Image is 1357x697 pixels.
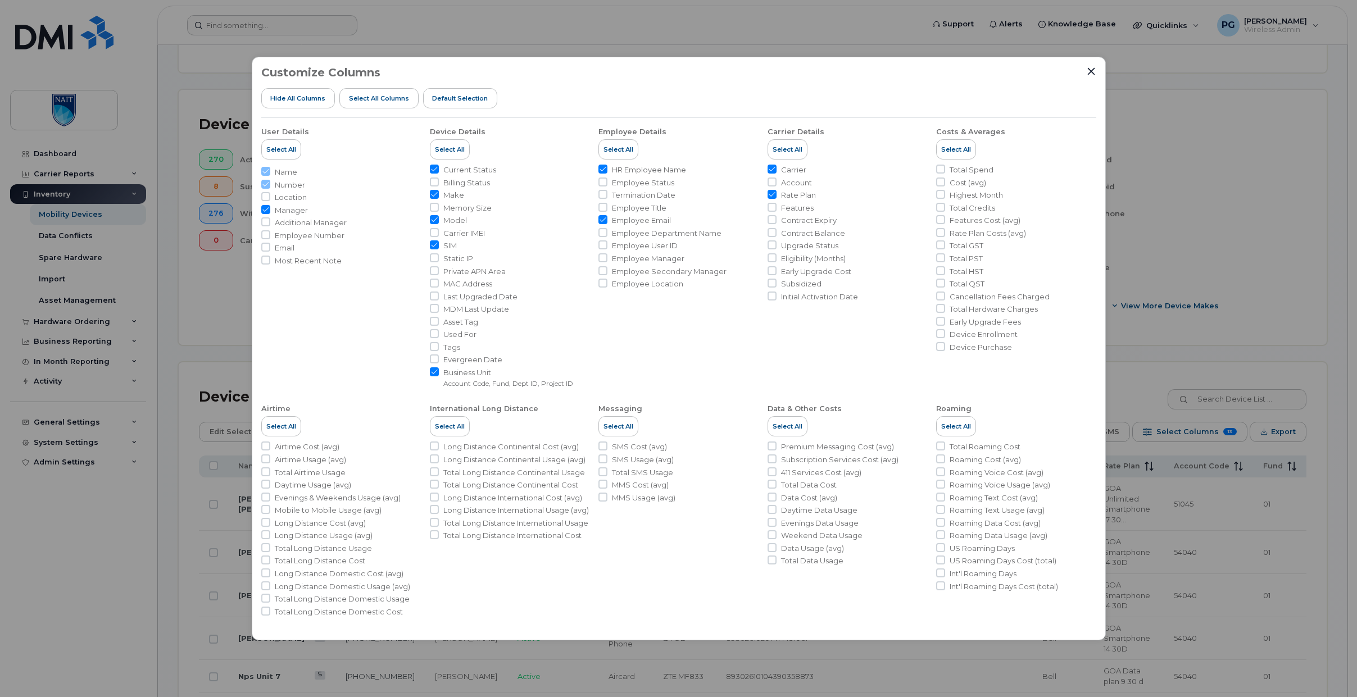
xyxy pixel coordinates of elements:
span: Select all Columns [349,94,409,103]
h3: Customize Columns [261,66,380,79]
button: Select All [936,139,976,160]
span: Memory Size [443,203,492,213]
div: International Long Distance [430,404,538,414]
span: Int'l Roaming Days Cost (total) [950,581,1058,592]
span: Roaming Cost (avg) [950,454,1021,465]
span: Roaming Text Usage (avg) [950,505,1045,516]
span: Select All [773,145,802,154]
span: Total Data Cost [781,480,837,490]
span: Airtime Usage (avg) [275,454,346,465]
span: Evergreen Date [443,354,502,365]
button: Select All [768,416,807,436]
button: Select All [598,416,638,436]
span: Location [275,192,307,203]
span: Long Distance International Cost (avg) [443,493,582,503]
span: Subscription Services Cost (avg) [781,454,898,465]
span: Total Long Distance Usage [275,543,372,554]
span: Select All [603,145,633,154]
span: 411 Services Cost (avg) [781,467,861,478]
span: Employee Department Name [612,228,721,239]
span: SMS Usage (avg) [612,454,674,465]
span: Account [781,177,812,188]
span: Long Distance Domestic Cost (avg) [275,568,403,579]
span: Hide All Columns [270,94,325,103]
span: Early Upgrade Fees [950,317,1021,327]
span: Long Distance Continental Usage (avg) [443,454,586,465]
span: Last Upgraded Date [443,291,518,302]
span: Total Long Distance Continental Cost [443,480,578,490]
span: Carrier IMEI [443,228,485,239]
span: SMS Cost (avg) [612,441,667,452]
button: Select All [430,416,470,436]
span: Roaming Data Cost (avg) [950,518,1041,529]
span: Select All [266,145,296,154]
span: Roaming Voice Usage (avg) [950,480,1050,490]
span: Employee User ID [612,240,678,251]
span: Total Spend [950,165,993,175]
span: Features Cost (avg) [950,215,1020,226]
span: Long Distance Cost (avg) [275,518,366,529]
span: Static IP [443,253,473,264]
span: MMS Usage (avg) [612,493,675,503]
button: Select All [936,416,976,436]
span: SIM [443,240,457,251]
span: Total Data Usage [781,555,843,566]
div: Device Details [430,127,485,137]
div: User Details [261,127,309,137]
button: Select All [430,139,470,160]
span: Total Long Distance International Cost [443,530,582,541]
span: Current Status [443,165,496,175]
span: Tags [443,342,460,353]
div: Airtime [261,404,291,414]
span: Contract Balance [781,228,845,239]
span: Long Distance Domestic Usage (avg) [275,581,410,592]
span: Total Airtime Usage [275,467,346,478]
button: Select all Columns [339,88,419,108]
span: Employee Email [612,215,671,226]
span: Int'l Roaming Days [950,568,1016,579]
span: Make [443,190,464,201]
span: Contract Expiry [781,215,837,226]
small: Account Code, Fund, Dept ID, Project ID [443,379,573,388]
span: Initial Activation Date [781,291,858,302]
span: Select All [941,145,971,154]
span: Termination Date [612,190,675,201]
span: US Roaming Days [950,543,1015,554]
span: Employee Manager [612,253,684,264]
span: Early Upgrade Cost [781,266,851,277]
span: Select All [435,145,465,154]
span: Total GST [950,240,983,251]
span: Total PST [950,253,983,264]
button: Select All [261,139,301,160]
span: Long Distance Usage (avg) [275,530,373,541]
span: HR Employee Name [612,165,686,175]
span: Total Long Distance Cost [275,555,365,566]
button: Select All [261,416,301,436]
span: Features [781,203,814,213]
button: Default Selection [423,88,498,108]
span: Airtime Cost (avg) [275,441,339,452]
span: Select All [941,422,971,431]
span: Upgrade Status [781,240,838,251]
span: Eligibility (Months) [781,253,846,264]
span: Employee Title [612,203,666,213]
div: Data & Other Costs [768,404,842,414]
span: Cost (avg) [950,177,986,188]
span: Total SMS Usage [612,467,673,478]
span: US Roaming Days Cost (total) [950,555,1056,566]
div: Costs & Averages [936,127,1005,137]
span: Select All [435,422,465,431]
span: Employee Location [612,279,683,289]
span: Evenings Data Usage [781,518,859,529]
span: Name [275,167,297,177]
button: Hide All Columns [261,88,335,108]
span: Employee Number [275,230,344,241]
div: Carrier Details [768,127,824,137]
span: Total QST [950,279,984,289]
span: Email [275,243,294,253]
span: Evenings & Weekends Usage (avg) [275,493,401,503]
span: Daytime Data Usage [781,505,857,516]
span: Long Distance Continental Cost (avg) [443,441,579,452]
button: Select All [768,139,807,160]
span: Device Enrollment [950,329,1018,340]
